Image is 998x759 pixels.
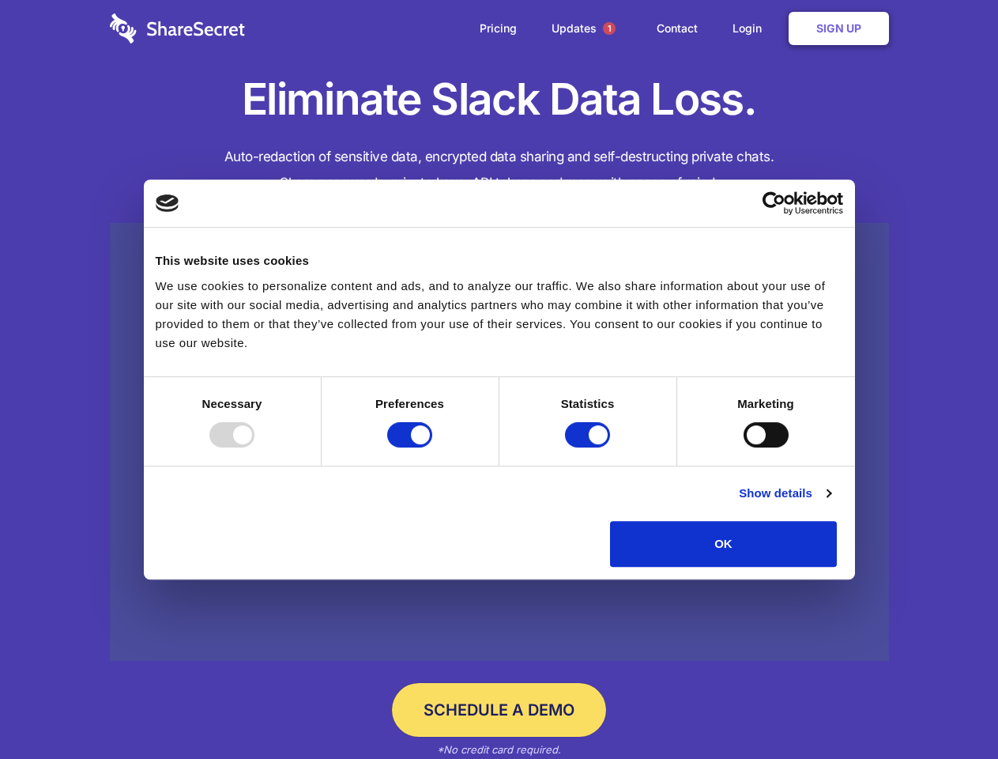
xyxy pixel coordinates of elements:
h1: Eliminate Slack Data Loss. [110,71,889,128]
strong: Marketing [737,397,794,410]
h4: Auto-redaction of sensitive data, encrypted data sharing and self-destructing private chats. Shar... [110,144,889,196]
strong: Statistics [561,397,615,410]
div: This website uses cookies [156,251,843,270]
span: 1 [603,22,616,35]
strong: Preferences [375,397,444,410]
a: Usercentrics Cookiebot - opens in a new window [705,191,843,215]
a: Pricing [464,4,533,53]
a: Sign Up [789,12,889,45]
strong: Necessary [202,397,262,410]
a: Login [717,4,785,53]
a: Schedule a Demo [392,683,606,737]
img: logo [156,194,179,212]
div: We use cookies to personalize content and ads, and to analyze our traffic. We also share informat... [156,277,843,353]
em: *No credit card required. [437,743,561,756]
button: OK [610,521,837,567]
a: Contact [641,4,714,53]
img: logo-wordmark-white-trans-d4663122ce5f474addd5e946df7df03e33cb6a1c49d2221995e7729f52c070b2.svg [110,13,245,43]
a: Show details [739,484,830,503]
a: Wistia video thumbnail [110,223,889,662]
